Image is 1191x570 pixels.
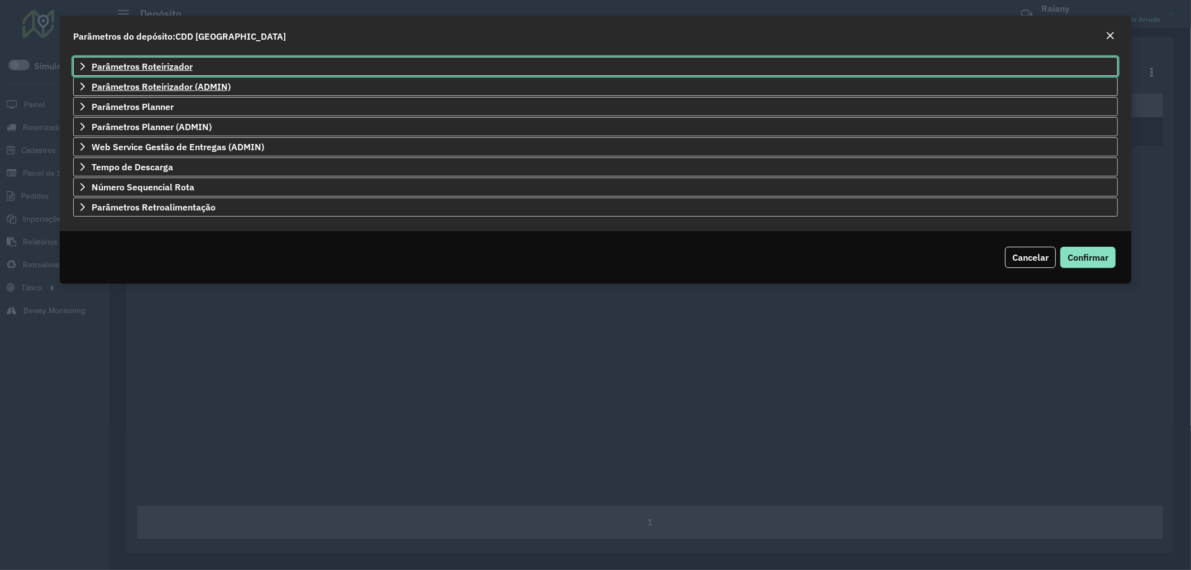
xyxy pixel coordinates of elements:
[1005,247,1056,268] button: Cancelar
[92,102,174,111] span: Parâmetros Planner
[73,198,1118,217] a: Parâmetros Retroalimentação
[1106,31,1115,40] em: Fechar
[73,57,1118,76] a: Parâmetros Roteirizador
[1060,247,1116,268] button: Confirmar
[73,97,1118,116] a: Parâmetros Planner
[1068,252,1108,263] span: Confirmar
[92,183,194,191] span: Número Sequencial Rota
[73,30,286,43] h4: Parâmetros do depósito:CDD [GEOGRAPHIC_DATA]
[73,77,1118,96] a: Parâmetros Roteirizador (ADMIN)
[1102,29,1118,44] button: Close
[92,162,173,171] span: Tempo de Descarga
[73,137,1118,156] a: Web Service Gestão de Entregas (ADMIN)
[73,178,1118,197] a: Número Sequencial Rota
[92,142,264,151] span: Web Service Gestão de Entregas (ADMIN)
[92,62,193,71] span: Parâmetros Roteirizador
[73,117,1118,136] a: Parâmetros Planner (ADMIN)
[92,82,231,91] span: Parâmetros Roteirizador (ADMIN)
[73,157,1118,176] a: Tempo de Descarga
[92,122,212,131] span: Parâmetros Planner (ADMIN)
[92,203,216,212] span: Parâmetros Retroalimentação
[1012,252,1049,263] span: Cancelar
